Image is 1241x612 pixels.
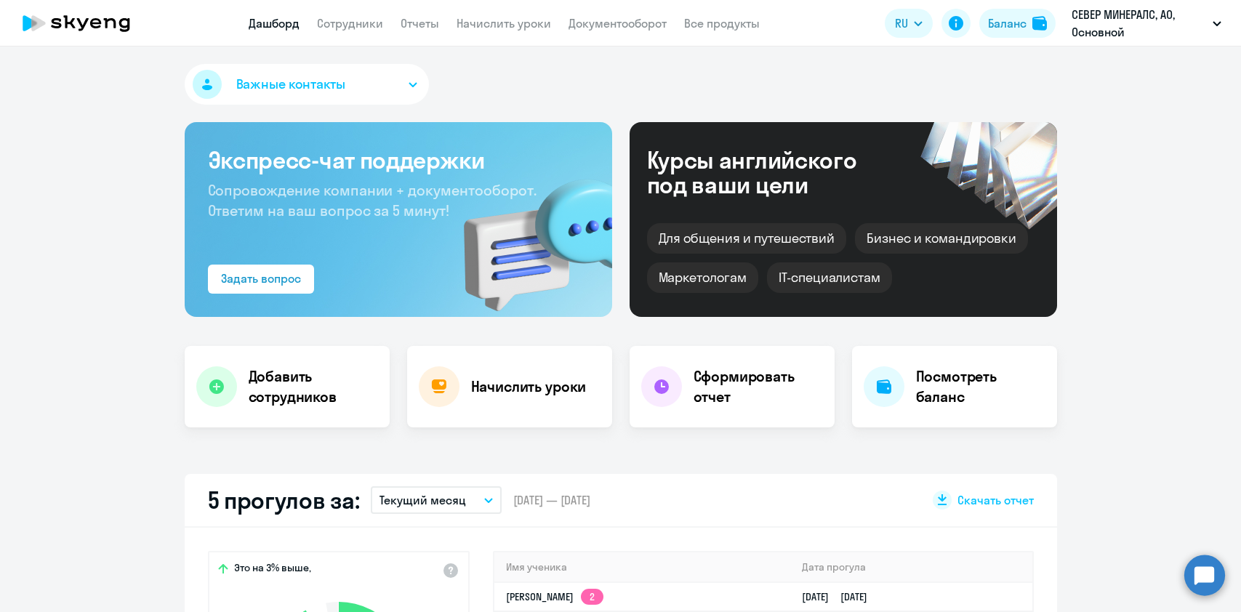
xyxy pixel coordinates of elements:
span: [DATE] — [DATE] [513,492,590,508]
img: balance [1032,16,1047,31]
h4: Начислить уроки [471,377,587,397]
div: Задать вопрос [221,270,301,287]
div: Баланс [988,15,1027,32]
h4: Посмотреть баланс [916,366,1045,407]
p: Текущий месяц [379,491,466,509]
p: СЕВЕР МИНЕРАЛС, АО, Основной [1072,6,1207,41]
div: Бизнес и командировки [855,223,1028,254]
app-skyeng-badge: 2 [581,589,603,605]
a: Дашборд [249,16,300,31]
a: Все продукты [684,16,760,31]
button: Балансbalance [979,9,1056,38]
img: bg-img [443,153,612,317]
span: Сопровождение компании + документооборот. Ответим на ваш вопрос за 5 минут! [208,181,537,220]
a: [PERSON_NAME]2 [506,590,603,603]
a: Сотрудники [317,16,383,31]
span: Это на 3% выше, [234,561,311,579]
h3: Экспресс-чат поддержки [208,145,589,174]
button: Важные контакты [185,64,429,105]
span: Скачать отчет [957,492,1034,508]
button: RU [885,9,933,38]
th: Имя ученика [494,552,791,582]
a: Отчеты [401,16,439,31]
a: [DATE][DATE] [802,590,879,603]
h4: Добавить сотрудников [249,366,378,407]
div: Курсы английского под ваши цели [647,148,896,197]
button: Текущий месяц [371,486,502,514]
button: Задать вопрос [208,265,314,294]
h4: Сформировать отчет [694,366,823,407]
div: Для общения и путешествий [647,223,847,254]
div: Маркетологам [647,262,758,293]
h2: 5 прогулов за: [208,486,360,515]
a: Документооборот [569,16,667,31]
th: Дата прогула [790,552,1032,582]
a: Начислить уроки [457,16,551,31]
span: RU [895,15,908,32]
div: IT-специалистам [767,262,892,293]
button: СЕВЕР МИНЕРАЛС, АО, Основной [1064,6,1229,41]
span: Важные контакты [236,75,345,94]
